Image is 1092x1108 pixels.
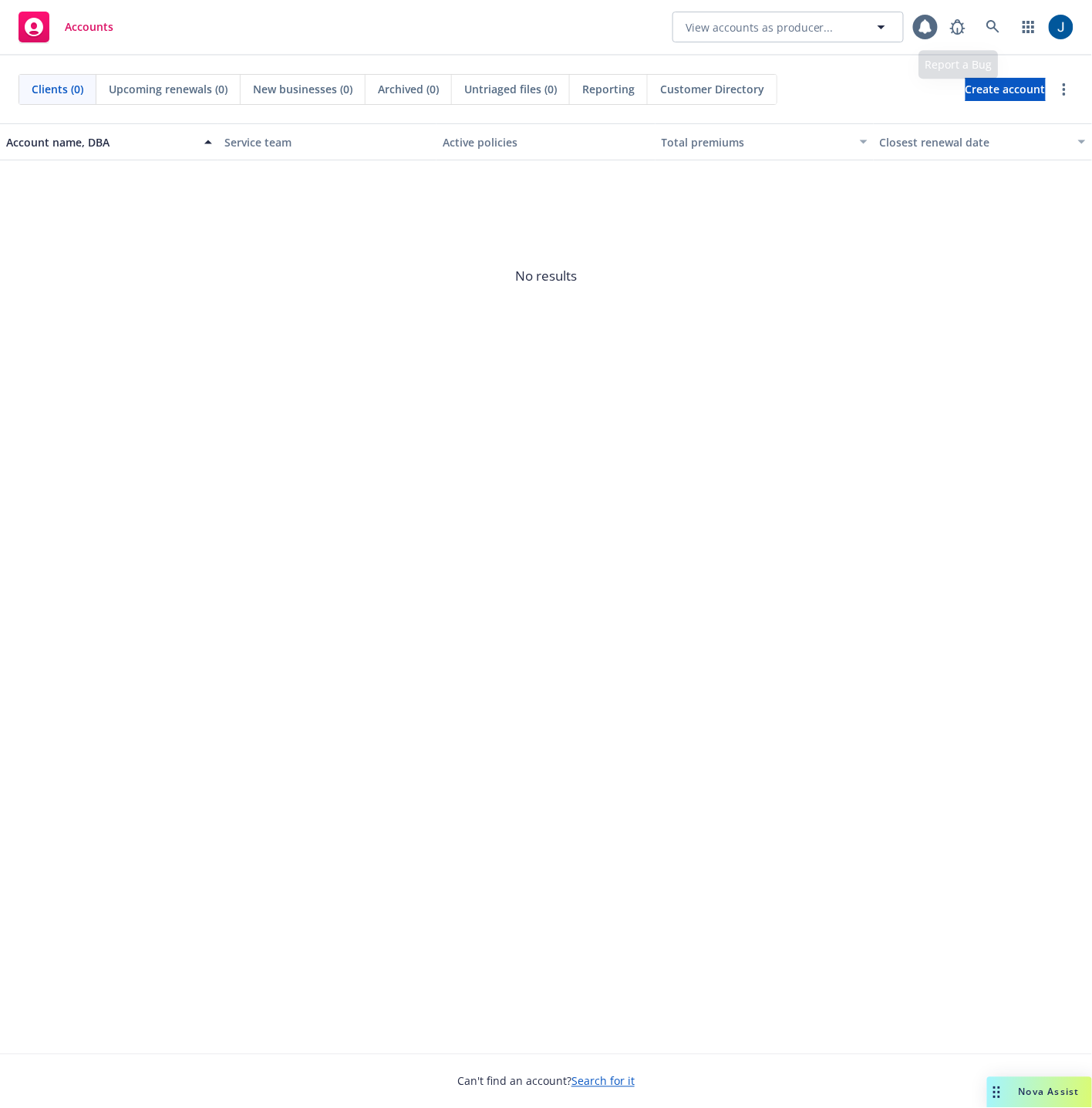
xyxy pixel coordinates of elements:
[662,134,851,150] div: Total premiums
[1013,12,1044,42] a: Switch app
[987,1077,1006,1108] div: Drag to move
[1049,15,1073,39] img: photo
[1019,1086,1080,1099] span: Nova Assist
[942,12,973,42] a: Report a Bug
[571,1074,635,1089] a: Search for it
[874,123,1092,160] button: Closest renewal date
[464,81,557,97] span: Untriaged files (0)
[880,134,1069,150] div: Closest renewal date
[109,81,228,97] span: Upcoming renewals (0)
[660,81,764,97] span: Customer Directory
[253,81,352,97] span: New businesses (0)
[457,1073,635,1089] span: Can't find an account?
[6,134,195,150] div: Account name, DBA
[218,123,436,160] button: Service team
[966,75,1046,104] span: Create account
[978,12,1009,42] a: Search
[65,21,113,33] span: Accounts
[582,81,635,97] span: Reporting
[32,81,83,97] span: Clients (0)
[436,123,655,160] button: Active policies
[966,78,1046,101] a: Create account
[686,19,834,35] span: View accounts as producer...
[12,5,120,49] a: Accounts
[378,81,439,97] span: Archived (0)
[443,134,649,150] div: Active policies
[672,12,904,42] button: View accounts as producer...
[1055,80,1073,99] a: more
[987,1077,1092,1108] button: Nova Assist
[224,134,430,150] div: Service team
[656,123,874,160] button: Total premiums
